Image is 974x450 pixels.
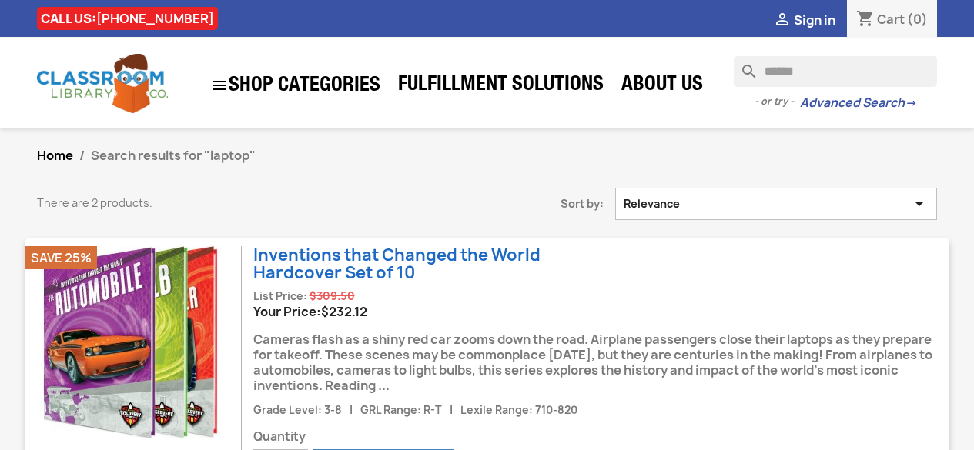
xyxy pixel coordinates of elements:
a: Home [37,147,73,164]
div: Your Price: [253,304,949,319]
span: - or try - [755,94,800,109]
span: Quantity [253,429,949,445]
span: List Price: [253,289,307,303]
li: Save 25% [25,246,97,269]
img: Classroom Library Company [37,54,168,113]
span: | [344,403,358,417]
span: → [905,95,916,111]
span: Regular price [310,288,355,304]
input: Search [734,56,937,87]
span: Sort by: [422,196,615,212]
button: Sort by selection [615,188,938,220]
i: shopping_cart [856,11,875,29]
p: There are 2 products. [37,195,399,211]
span: Search results for "laptop" [91,147,256,164]
a: Advanced Search→ [800,95,916,111]
i: search [734,56,752,75]
i:  [210,76,229,95]
a: About Us [614,71,711,102]
span: Sign in [794,12,835,28]
a: Fulfillment Solutions [390,71,611,102]
span: GRL Range: R-T [360,403,442,417]
span: (0) [907,11,928,28]
span: Grade Level: 3-8 [253,403,342,417]
a: [PHONE_NUMBER] [96,10,214,27]
img: Inventions that Changed the World (Hardcover Set of 10) [37,246,229,438]
span: Price [321,303,367,320]
a:  Sign in [773,12,835,28]
i:  [910,196,929,212]
a: Inventions that Changed the WorldHardcover Set of 10 [253,244,541,284]
span: Cart [877,11,905,28]
a: SHOP CATEGORIES [202,68,388,102]
div: CALL US: [37,7,218,30]
span: | [444,403,458,417]
i:  [773,12,792,30]
span: Lexile Range: 710-820 [460,403,577,417]
div: Cameras flash as a shiny red car zooms down the road. Airplane passengers close their laptops as ... [253,319,949,402]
